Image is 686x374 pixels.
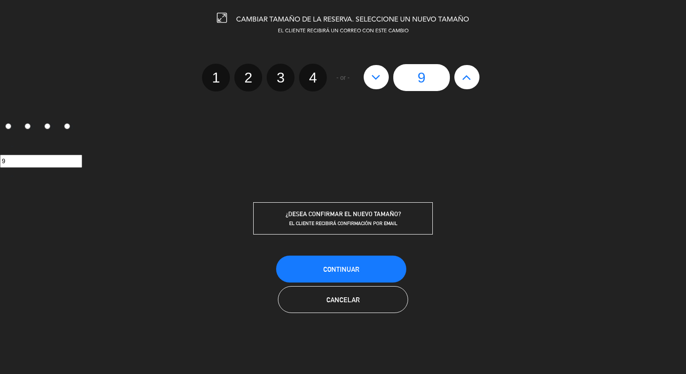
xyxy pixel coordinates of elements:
span: EL CLIENTE RECIBIRÁ UN CORREO CON ESTE CAMBIO [278,29,409,34]
span: ¿DESEA CONFIRMAR EL NUEVO TAMAÑO? [286,210,401,217]
input: 2 [25,123,31,129]
button: Cancelar [278,286,408,313]
span: Cancelar [326,296,360,304]
span: CAMBIAR TAMAÑO DE LA RESERVA. SELECCIONE UN NUEVO TAMAÑO [236,16,469,23]
label: 3 [40,120,59,135]
input: 3 [44,123,50,129]
span: EL CLIENTE RECIBIRÁ CONFIRMACIÓN POR EMAIL [289,220,397,226]
span: Continuar [323,265,359,273]
label: 2 [234,64,262,91]
input: 4 [64,123,70,129]
label: 3 [267,64,295,91]
input: 1 [5,123,11,129]
label: 4 [59,120,79,135]
label: 1 [202,64,230,91]
button: Continuar [276,256,406,283]
label: 4 [299,64,327,91]
span: - or - [336,73,350,83]
label: 2 [20,120,40,135]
